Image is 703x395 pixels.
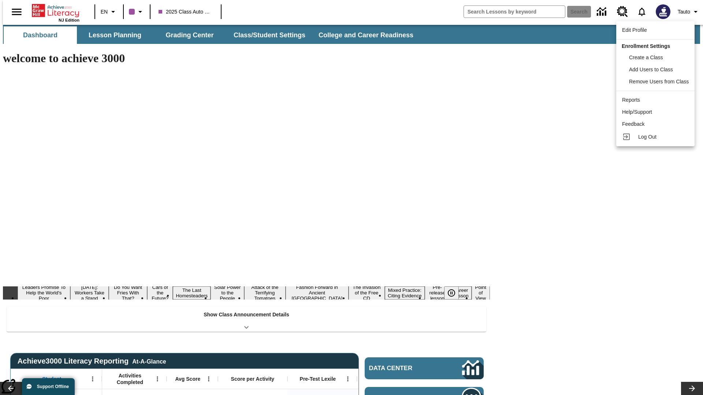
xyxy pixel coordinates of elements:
[622,43,670,49] span: Enrollment Settings
[622,27,647,33] span: Edit Profile
[629,67,673,72] span: Add Users to Class
[622,109,652,115] span: Help/Support
[3,6,107,12] body: Maximum 600 characters Press Escape to exit toolbar Press Alt + F10 to reach toolbar
[622,97,640,103] span: Reports
[629,79,689,84] span: Remove Users from Class
[638,134,656,140] span: Log Out
[629,54,663,60] span: Create a Class
[622,121,644,127] span: Feedback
